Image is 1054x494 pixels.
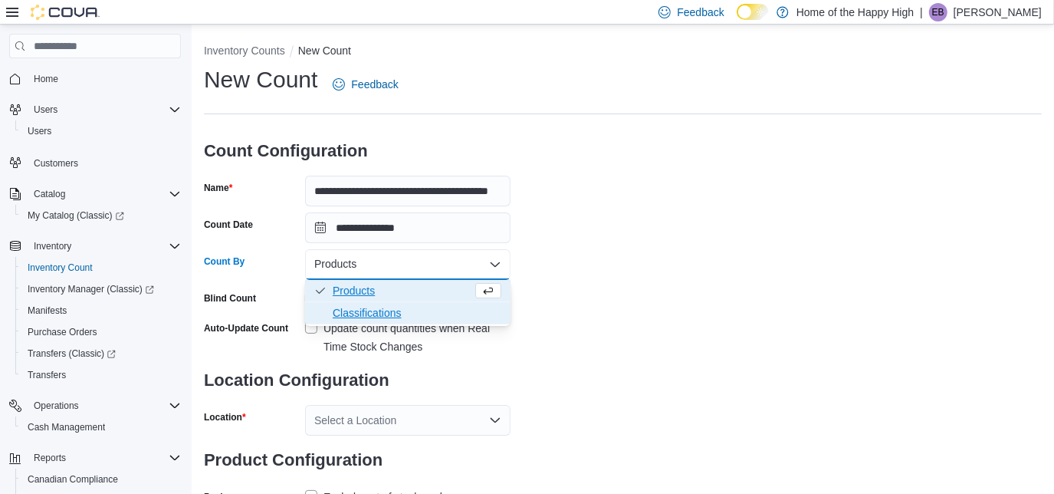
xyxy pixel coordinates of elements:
[21,323,103,341] a: Purchase Orders
[305,280,511,324] div: Choose from the following options
[21,280,160,298] a: Inventory Manager (Classic)
[28,369,66,381] span: Transfers
[28,125,51,137] span: Users
[34,157,78,170] span: Customers
[21,344,122,363] a: Transfers (Classic)
[28,100,181,119] span: Users
[28,237,181,255] span: Inventory
[15,343,187,364] a: Transfers (Classic)
[31,5,100,20] img: Cova
[204,43,1042,61] nav: An example of EuiBreadcrumbs
[28,100,64,119] button: Users
[15,120,187,142] button: Users
[28,185,71,203] button: Catalog
[3,68,187,90] button: Home
[15,278,187,300] a: Inventory Manager (Classic)
[21,122,181,140] span: Users
[204,127,511,176] h3: Count Configuration
[28,209,124,222] span: My Catalog (Classic)
[21,301,181,320] span: Manifests
[204,322,288,334] label: Auto-Update Count
[21,470,124,489] a: Canadian Compliance
[28,185,181,203] span: Catalog
[929,3,947,21] div: Emma Bertrand
[3,447,187,469] button: Reports
[21,280,181,298] span: Inventory Manager (Classic)
[28,262,93,274] span: Inventory Count
[15,469,187,490] button: Canadian Compliance
[305,280,511,302] button: Products
[314,255,356,273] span: Products
[489,259,501,271] button: Close list of options
[3,395,187,417] button: Operations
[204,64,317,95] h1: New Count
[28,449,72,467] button: Reports
[3,183,187,205] button: Catalog
[327,69,404,100] a: Feedback
[737,4,769,20] input: Dark Mode
[28,69,181,88] span: Home
[204,219,253,231] label: Count Date
[305,212,511,243] input: Press the down key to open a popover containing a calendar.
[15,257,187,278] button: Inventory Count
[204,44,285,57] button: Inventory Counts
[21,323,181,341] span: Purchase Orders
[21,301,73,320] a: Manifests
[954,3,1042,21] p: [PERSON_NAME]
[28,397,85,415] button: Operations
[298,44,351,57] button: New Count
[34,240,71,252] span: Inventory
[28,397,181,415] span: Operations
[21,366,181,384] span: Transfers
[204,411,246,423] label: Location
[3,151,187,173] button: Customers
[21,418,111,436] a: Cash Management
[305,302,511,324] button: Classifications
[21,418,181,436] span: Cash Management
[15,321,187,343] button: Purchase Orders
[333,283,472,298] span: Products
[28,70,64,88] a: Home
[932,3,944,21] span: EB
[920,3,923,21] p: |
[204,356,511,405] h3: Location Configuration
[28,326,97,338] span: Purchase Orders
[333,305,501,321] span: Classifications
[21,206,130,225] a: My Catalog (Classic)
[204,182,232,194] label: Name
[28,347,116,360] span: Transfers (Classic)
[34,188,65,200] span: Catalog
[3,235,187,257] button: Inventory
[28,473,118,486] span: Canadian Compliance
[21,344,181,363] span: Transfers (Classic)
[34,452,66,464] span: Reports
[34,400,79,412] span: Operations
[15,300,187,321] button: Manifests
[204,255,245,268] label: Count By
[737,20,737,21] span: Dark Mode
[34,104,57,116] span: Users
[21,366,72,384] a: Transfers
[15,364,187,386] button: Transfers
[21,122,57,140] a: Users
[34,73,58,85] span: Home
[204,292,256,305] div: Blind Count
[204,436,511,485] h3: Product Configuration
[15,417,187,438] button: Cash Management
[21,259,99,277] a: Inventory Count
[21,259,181,277] span: Inventory Count
[21,470,181,489] span: Canadian Compliance
[28,449,181,467] span: Reports
[3,99,187,120] button: Users
[677,5,724,20] span: Feedback
[28,421,105,433] span: Cash Management
[28,154,84,173] a: Customers
[28,305,67,317] span: Manifests
[323,319,511,356] div: Update count quantities when Real Time Stock Changes
[489,414,501,426] button: Open list of options
[796,3,914,21] p: Home of the Happy High
[28,237,77,255] button: Inventory
[15,205,187,226] a: My Catalog (Classic)
[28,153,181,172] span: Customers
[21,206,181,225] span: My Catalog (Classic)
